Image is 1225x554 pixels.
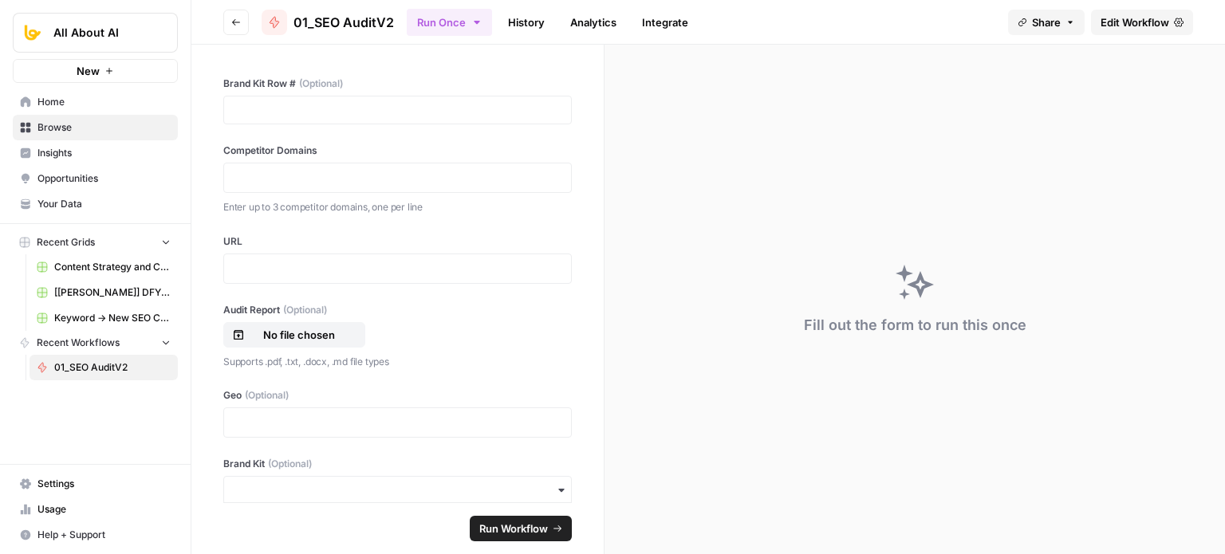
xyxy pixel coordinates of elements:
[13,59,178,83] button: New
[293,13,394,32] span: 01_SEO AuditV2
[632,10,698,35] a: Integrate
[561,10,626,35] a: Analytics
[54,285,171,300] span: [[PERSON_NAME]] DFY POC👨‍🦲
[37,528,171,542] span: Help + Support
[223,303,572,317] label: Audit Report
[13,331,178,355] button: Recent Workflows
[37,171,171,186] span: Opportunities
[30,280,178,305] a: [[PERSON_NAME]] DFY POC👨‍🦲
[13,191,178,217] a: Your Data
[223,354,572,370] p: Supports .pdf, .txt, .docx, .md file types
[245,388,289,403] span: (Optional)
[223,457,572,471] label: Brand Kit
[223,322,365,348] button: No file chosen
[13,166,178,191] a: Opportunities
[223,388,572,403] label: Geo
[37,197,171,211] span: Your Data
[1101,14,1169,30] span: Edit Workflow
[223,199,572,215] p: Enter up to 3 competitor domains, one per line
[37,120,171,135] span: Browse
[54,360,171,375] span: 01_SEO AuditV2
[262,10,394,35] a: 01_SEO AuditV2
[37,146,171,160] span: Insights
[13,471,178,497] a: Settings
[30,355,178,380] a: 01_SEO AuditV2
[18,18,47,47] img: All About AI Logo
[54,260,171,274] span: Content Strategy and Content Calendar
[13,89,178,115] a: Home
[13,140,178,166] a: Insights
[37,235,95,249] span: Recent Grids
[407,9,492,36] button: Run Once
[30,305,178,331] a: Keyword -> New SEO Content Workflow ([PERSON_NAME])
[1008,10,1085,35] button: Share
[37,336,120,350] span: Recent Workflows
[37,502,171,517] span: Usage
[299,77,343,91] span: (Optional)
[30,254,178,280] a: Content Strategy and Content Calendar
[1032,14,1061,30] span: Share
[804,314,1026,336] div: Fill out the form to run this once
[248,327,350,343] p: No file chosen
[479,521,548,536] span: Run Workflow
[223,234,572,249] label: URL
[223,143,572,158] label: Competitor Domains
[54,311,171,325] span: Keyword -> New SEO Content Workflow ([PERSON_NAME])
[283,303,327,317] span: (Optional)
[13,497,178,522] a: Usage
[37,95,171,109] span: Home
[13,13,178,53] button: Workspace: All About AI
[13,115,178,140] a: Browse
[77,63,100,79] span: New
[13,230,178,254] button: Recent Grids
[1091,10,1193,35] a: Edit Workflow
[268,457,312,471] span: (Optional)
[37,477,171,491] span: Settings
[53,25,150,41] span: All About AI
[470,516,572,541] button: Run Workflow
[13,522,178,548] button: Help + Support
[223,77,572,91] label: Brand Kit Row #
[498,10,554,35] a: History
